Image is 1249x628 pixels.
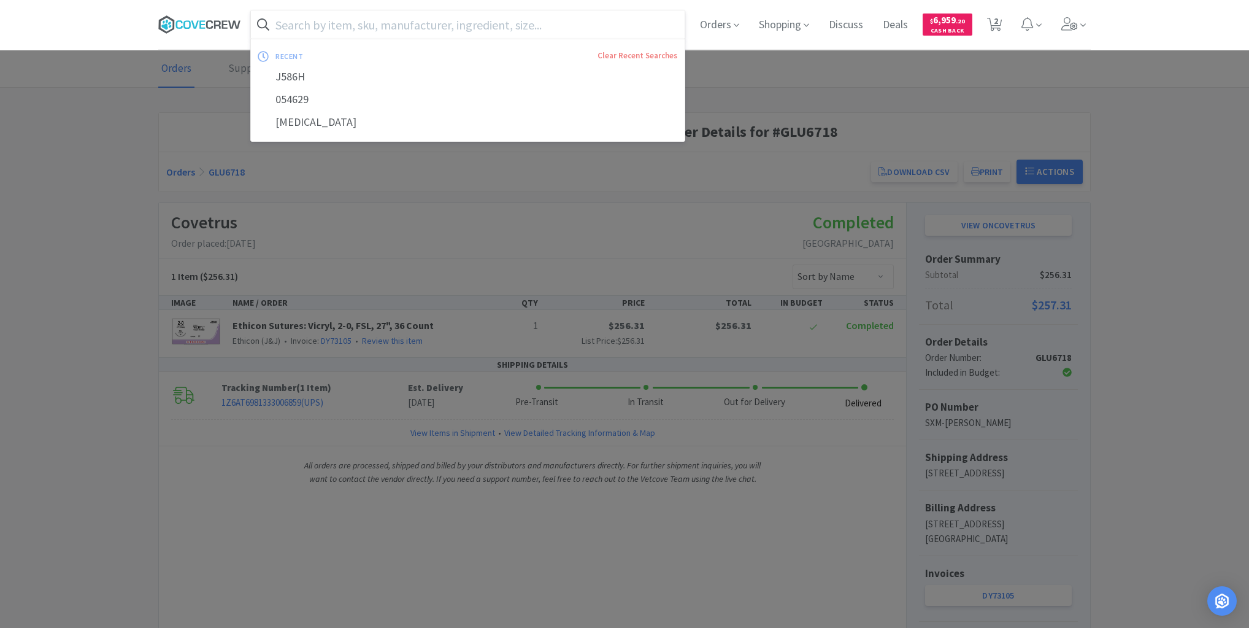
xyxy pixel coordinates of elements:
div: [MEDICAL_DATA] [251,111,685,134]
div: J586H [251,66,685,88]
a: Discuss [824,20,868,31]
a: $6,959.20Cash Back [923,8,972,41]
a: Clear Recent Searches [598,50,677,61]
span: Cash Back [930,28,965,36]
a: 2 [982,21,1007,32]
span: . 20 [956,17,965,25]
a: Deals [878,20,913,31]
input: Search by item, sku, manufacturer, ingredient, size... [251,10,685,39]
div: recent [275,47,450,66]
span: 6,959 [930,14,965,26]
span: $ [930,17,933,25]
div: Open Intercom Messenger [1207,586,1237,616]
div: 054629 [251,88,685,111]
